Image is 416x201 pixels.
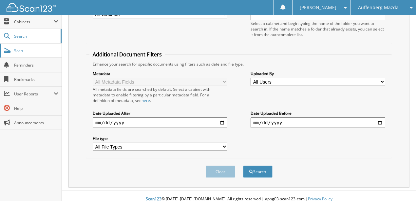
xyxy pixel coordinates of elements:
[14,62,58,68] span: Reminders
[206,166,235,178] button: Clear
[89,61,388,67] div: Enhance your search for specific documents using filters such as date and file type.
[300,6,336,10] span: [PERSON_NAME]
[14,19,54,25] span: Cabinets
[14,91,54,97] span: User Reports
[251,21,385,37] div: Select a cabinet and begin typing the name of the folder you want to search in. If the name match...
[14,106,58,111] span: Help
[383,170,416,201] iframe: Chat Widget
[7,3,56,12] img: scan123-logo-white.svg
[89,51,165,58] legend: Additional Document Filters
[358,6,399,10] span: Auffenberg Mazda
[14,48,58,53] span: Scan
[251,111,385,116] label: Date Uploaded Before
[243,166,273,178] button: Search
[93,136,227,141] label: File type
[14,33,57,39] span: Search
[14,77,58,82] span: Bookmarks
[93,87,227,103] div: All metadata fields are searched by default. Select a cabinet with metadata to enable filtering b...
[93,111,227,116] label: Date Uploaded After
[142,98,150,103] a: here
[14,120,58,126] span: Announcements
[251,117,385,128] input: end
[93,117,227,128] input: start
[251,71,385,76] label: Uploaded By
[93,71,227,76] label: Metadata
